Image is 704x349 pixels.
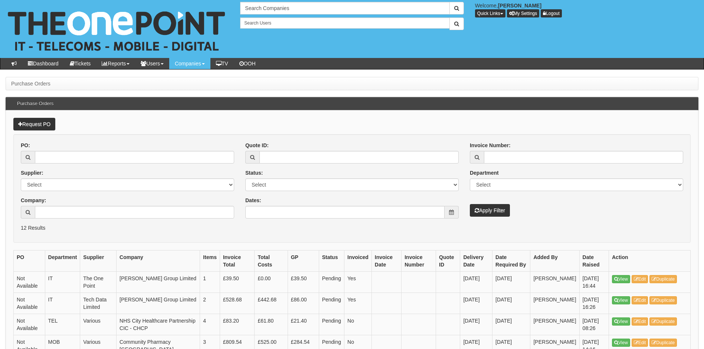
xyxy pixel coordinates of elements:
td: IT [45,272,80,293]
th: PO [14,251,45,272]
td: 1 [200,272,220,293]
td: Tech Data Limited [80,293,117,314]
td: Not Available [14,272,45,293]
a: View [612,296,630,304]
th: Date Raised [579,251,609,272]
a: View [612,317,630,326]
td: Pending [319,314,344,335]
td: NHS City Healthcare Partnership CIC - CHCP [117,314,200,335]
th: Delivery Date [460,251,492,272]
label: Company: [21,197,46,204]
a: Edit [632,275,648,283]
td: Pending [319,272,344,293]
th: Total Costs [255,251,288,272]
td: Yes [344,272,372,293]
b: [PERSON_NAME] [498,3,541,9]
label: Dates: [245,197,261,204]
td: £528.68 [220,293,254,314]
td: [PERSON_NAME] Group Limited [117,293,200,314]
td: [PERSON_NAME] [530,293,579,314]
a: Reports [96,58,135,69]
td: Various [80,314,117,335]
th: Items [200,251,220,272]
td: [DATE] [492,272,530,293]
a: Edit [632,296,648,304]
th: Invoice Total [220,251,254,272]
th: Company [117,251,200,272]
td: 2 [200,293,220,314]
th: Supplier [80,251,117,272]
label: PO: [21,142,30,149]
input: Search Users [240,17,449,29]
td: 4 [200,314,220,335]
p: 12 Results [21,224,683,232]
a: Dashboard [22,58,64,69]
a: Duplicate [649,275,677,283]
td: [DATE] [460,314,492,335]
td: [DATE] 16:44 [579,272,609,293]
a: Tickets [64,58,96,69]
a: OOH [234,58,261,69]
td: [DATE] [492,314,530,335]
a: View [612,339,630,347]
td: [DATE] 16:26 [579,293,609,314]
th: Date Required By [492,251,530,272]
td: £61.80 [255,314,288,335]
button: Quick Links [475,9,505,17]
td: [PERSON_NAME] [530,314,579,335]
th: Status [319,251,344,272]
td: £83.20 [220,314,254,335]
div: Welcome, [469,2,704,17]
th: Action [609,251,691,272]
th: Department [45,251,80,272]
td: [DATE] [460,293,492,314]
a: Duplicate [649,339,677,347]
th: Added By [530,251,579,272]
label: Status: [245,169,263,177]
a: Logout [541,9,562,17]
td: No [344,314,372,335]
a: Edit [632,317,648,326]
td: TEL [45,314,80,335]
td: Not Available [14,293,45,314]
th: Invoice Date [371,251,401,272]
button: Apply Filter [470,204,510,217]
a: Duplicate [649,317,677,326]
td: IT [45,293,80,314]
th: Invoiced [344,251,372,272]
label: Invoice Number: [470,142,511,149]
li: Purchase Orders [11,80,50,87]
td: £86.00 [288,293,319,314]
a: Users [135,58,169,69]
td: £39.50 [288,272,319,293]
td: Pending [319,293,344,314]
td: [DATE] [492,293,530,314]
td: £442.68 [255,293,288,314]
td: [DATE] 08:26 [579,314,609,335]
a: My Settings [507,9,540,17]
h3: Purchase Orders [13,97,57,110]
td: [PERSON_NAME] Group Limited [117,272,200,293]
td: [DATE] [460,272,492,293]
th: Quote ID [436,251,460,272]
td: [PERSON_NAME] [530,272,579,293]
a: Request PO [13,118,55,130]
input: Search Companies [240,2,449,14]
a: Edit [632,339,648,347]
td: The One Point [80,272,117,293]
td: Not Available [14,314,45,335]
th: Invoice Number [402,251,436,272]
th: GP [288,251,319,272]
a: Companies [169,58,210,69]
label: Quote ID: [245,142,269,149]
a: TV [210,58,234,69]
label: Supplier: [21,169,43,177]
td: £21.40 [288,314,319,335]
a: View [612,275,630,283]
td: £0.00 [255,272,288,293]
label: Department [470,169,499,177]
td: £39.50 [220,272,254,293]
td: Yes [344,293,372,314]
a: Duplicate [649,296,677,304]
